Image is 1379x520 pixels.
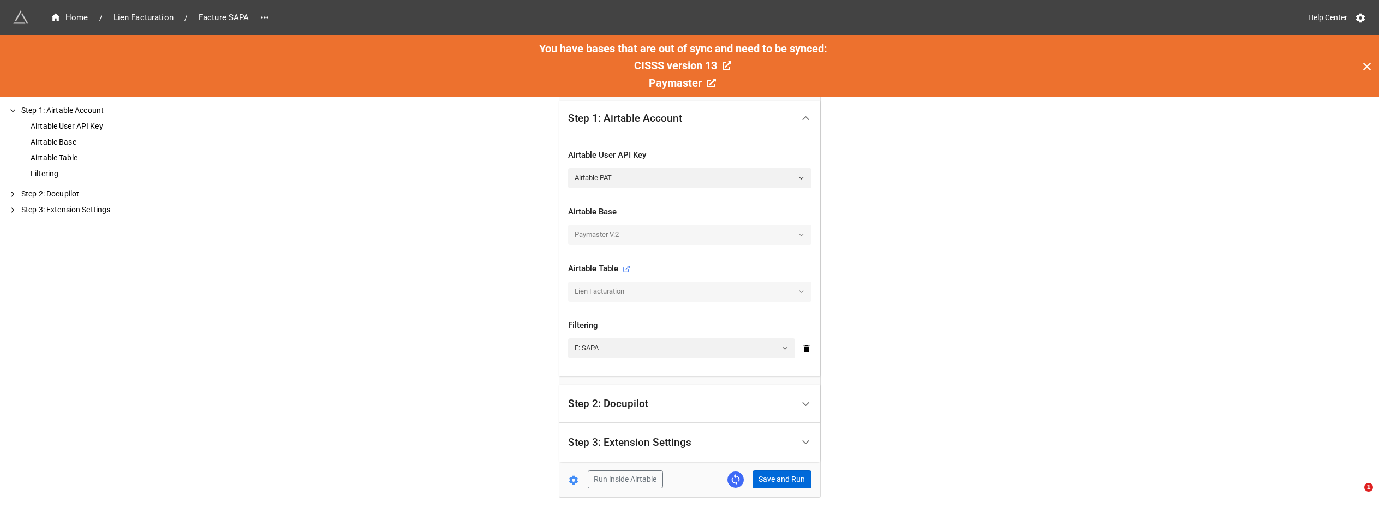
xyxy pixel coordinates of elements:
[568,338,795,358] a: F: SAPA
[44,11,95,24] a: Home
[28,136,175,148] div: Airtable Base
[28,168,175,180] div: Filtering
[44,11,256,24] nav: breadcrumb
[107,11,180,24] a: Lien Facturation
[28,152,175,164] div: Airtable Table
[568,113,682,124] div: Step 1: Airtable Account
[559,101,820,136] div: Step 1: Airtable Account
[568,149,811,162] div: Airtable User API Key
[634,59,717,72] span: CISSS version 13
[99,12,103,23] li: /
[568,206,811,219] div: Airtable Base
[568,437,691,448] div: Step 3: Extension Settings
[649,76,702,89] span: Paymaster
[568,168,811,188] a: Airtable PAT
[28,121,175,132] div: Airtable User API Key
[753,470,811,489] button: Save and Run
[539,42,827,55] span: You have bases that are out of sync and need to be synced:
[559,136,820,376] div: Step 1: Airtable Account
[588,470,663,489] button: Run inside Airtable
[1364,483,1373,492] span: 1
[192,11,256,24] span: Facture SAPA
[13,10,28,25] img: miniextensions-icon.73ae0678.png
[50,11,88,24] div: Home
[19,204,175,216] div: Step 3: Extension Settings
[568,398,648,409] div: Step 2: Docupilot
[568,262,630,276] div: Airtable Table
[19,105,175,116] div: Step 1: Airtable Account
[1342,483,1368,509] iframe: Intercom live chat
[727,471,744,488] a: Sync Base Structure
[559,423,820,462] div: Step 3: Extension Settings
[568,319,811,332] div: Filtering
[184,12,188,23] li: /
[19,188,175,200] div: Step 2: Docupilot
[1300,8,1355,27] a: Help Center
[559,385,820,423] div: Step 2: Docupilot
